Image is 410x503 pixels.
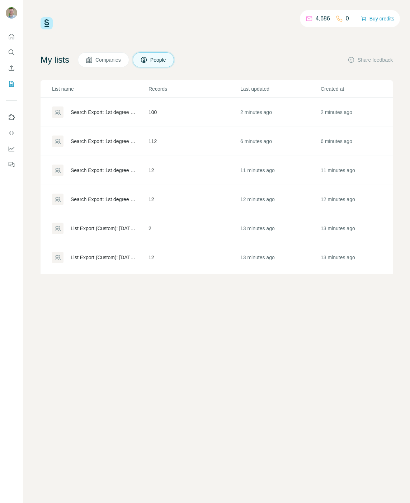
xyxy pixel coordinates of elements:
button: Feedback [6,158,17,171]
p: Created at [321,85,400,92]
button: Quick start [6,30,17,43]
td: 16 minutes ago [240,272,320,301]
div: Search Export: 1st degree connections, C-Level/Head Of - Aktive Poster - [DATE] 13:48 [71,167,136,174]
td: 12 [148,243,240,272]
img: Surfe Logo [41,17,53,29]
td: 11 minutes ago [320,156,401,185]
td: 13 minutes ago [320,243,401,272]
h4: My lists [41,54,69,66]
td: 16 minutes ago [320,272,401,301]
img: Avatar [6,7,17,19]
p: List name [52,85,148,92]
td: 11 minutes ago [240,156,320,185]
td: 6 minutes ago [240,127,320,156]
div: List Export (Custom): [DATE] 13:46 [71,254,136,261]
td: 12 [148,156,240,185]
td: 100 [148,98,240,127]
td: 13 minutes ago [240,214,320,243]
button: Share feedback [348,56,393,63]
p: 0 [346,14,349,23]
p: Last updated [240,85,320,92]
p: Records [149,85,240,92]
td: 2 minutes ago [240,98,320,127]
td: 12 minutes ago [320,185,401,214]
button: My lists [6,77,17,90]
button: Use Surfe on LinkedIn [6,111,17,124]
td: 13 minutes ago [240,243,320,272]
div: Search Export: 1st degree connections, C-Level/Head Of - Aktive Poster - [DATE] 13:53 [71,138,136,145]
div: Search Export: 1st degree connections, C-Level/Head Of - Aktive Poster - [DATE] 13:46 [71,196,136,203]
td: 12 [148,185,240,214]
td: 12 minutes ago [240,185,320,214]
td: 6 minutes ago [320,127,401,156]
button: Dashboard [6,142,17,155]
div: List Export (Custom): [DATE] 13:46 [71,225,136,232]
td: 2 minutes ago [320,98,401,127]
td: 1 [148,272,240,301]
button: Enrich CSV [6,62,17,75]
p: 4,686 [316,14,330,23]
td: 112 [148,127,240,156]
span: People [150,56,167,63]
span: Companies [95,56,122,63]
div: Search Export: 1st degree connections, C-Level/Head Of - Aktive Poster - [DATE] 13:57 [71,109,136,116]
td: 13 minutes ago [320,214,401,243]
td: 2 [148,214,240,243]
button: Buy credits [361,14,394,24]
button: Use Surfe API [6,127,17,139]
button: Search [6,46,17,59]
